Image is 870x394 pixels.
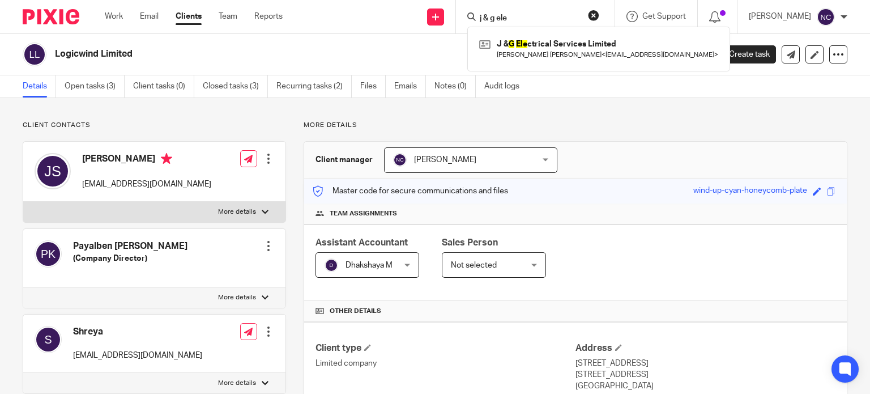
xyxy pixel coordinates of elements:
img: svg%3E [35,240,62,268]
p: [STREET_ADDRESS] [575,358,835,369]
p: Master code for secure communications and files [313,185,508,197]
span: Assistant Accountant [315,238,408,247]
p: [GEOGRAPHIC_DATA] [575,380,835,392]
img: svg%3E [817,8,835,26]
span: Sales Person [442,238,498,247]
h4: Shreya [73,326,202,338]
h4: [PERSON_NAME] [82,153,211,167]
span: Get Support [642,12,686,20]
span: Dhakshaya M [346,261,393,269]
a: Recurring tasks (2) [276,75,352,98]
a: Details [23,75,56,98]
a: Client tasks (0) [133,75,194,98]
a: Open tasks (3) [65,75,125,98]
p: [PERSON_NAME] [749,11,811,22]
a: Work [105,11,123,22]
button: Clear [588,10,599,21]
p: Limited company [315,358,575,369]
p: More details [218,379,256,388]
a: Email [140,11,159,22]
span: [PERSON_NAME] [414,156,476,164]
a: Emails [394,75,426,98]
p: [EMAIL_ADDRESS][DOMAIN_NAME] [73,350,202,361]
a: Closed tasks (3) [203,75,268,98]
a: Files [360,75,386,98]
h2: Logicwind Limited [55,48,566,60]
img: svg%3E [23,43,46,66]
a: Notes (0) [434,75,476,98]
p: Client contacts [23,121,286,130]
p: More details [218,207,256,217]
span: Team assignments [330,209,397,218]
p: [EMAIL_ADDRESS][DOMAIN_NAME] [82,179,211,190]
h4: Payalben [PERSON_NAME] [73,240,187,252]
img: svg%3E [35,326,62,353]
img: svg%3E [325,259,338,272]
a: Team [219,11,237,22]
a: Reports [254,11,283,22]
p: [STREET_ADDRESS] [575,369,835,380]
a: Audit logs [484,75,528,98]
i: Primary [161,153,172,164]
img: Pixie [23,9,79,24]
a: Clients [176,11,202,22]
p: More details [304,121,847,130]
h3: Client manager [315,154,373,166]
img: svg%3E [393,153,407,167]
h5: (Company Director) [73,253,187,264]
span: Other details [330,307,381,316]
input: Search [479,14,581,24]
h4: Address [575,342,835,354]
a: Create task [710,45,776,63]
span: Not selected [451,261,497,269]
div: wind-up-cyan-honeycomb-plate [693,185,807,198]
p: More details [218,293,256,302]
h4: Client type [315,342,575,354]
img: svg%3E [35,153,71,189]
